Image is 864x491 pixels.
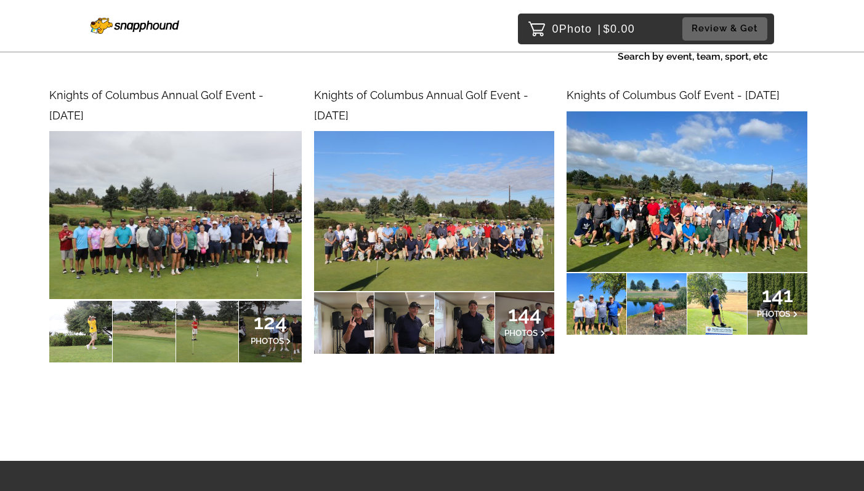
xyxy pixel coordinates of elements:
[504,310,545,317] span: 144
[598,23,602,35] span: |
[567,111,807,272] img: 92751
[251,318,291,325] span: 124
[91,18,179,34] img: Snapphound Logo
[757,309,790,319] span: PHOTOS
[314,131,554,291] img: 122891
[314,89,528,121] span: Knights of Columbus Annual Golf Event - [DATE]
[504,328,538,338] span: PHOTOS
[559,19,592,39] span: Photo
[251,336,284,346] span: PHOTOS
[682,17,767,40] button: Review & Get
[682,17,771,40] a: Review & Get
[49,131,302,299] img: 220176
[49,89,264,121] span: Knights of Columbus Annual Golf Event - [DATE]
[618,48,815,65] label: Search by event, team, sport, etc
[567,86,807,335] a: Knights of Columbus Golf Event - [DATE]141PHOTOS
[314,86,554,354] a: Knights of Columbus Annual Golf Event - [DATE]144PHOTOS
[49,86,302,362] a: Knights of Columbus Annual Golf Event - [DATE]124PHOTOS
[757,291,797,298] span: 141
[552,19,636,39] p: 0 $0.00
[567,89,780,102] span: Knights of Columbus Golf Event - [DATE]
